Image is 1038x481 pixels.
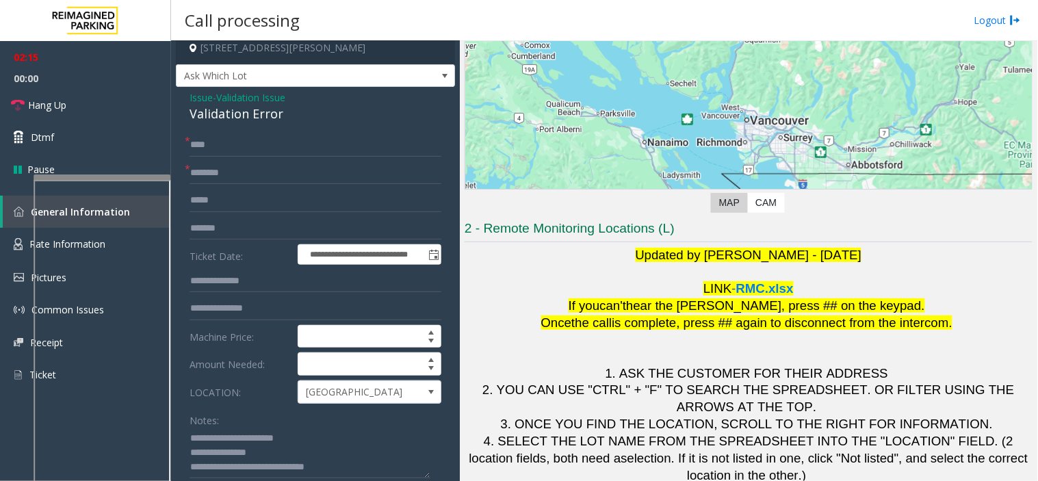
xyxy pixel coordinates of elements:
span: General Information [31,205,130,218]
span: Ticket [29,368,56,381]
label: CAM [747,193,785,213]
span: hear the [PERSON_NAME], press ## on the keypad. [626,298,925,313]
span: Toggle popup [426,245,441,264]
label: Notes: [190,408,219,428]
img: logout [1010,13,1021,27]
img: 'icon' [14,369,23,381]
label: Machine Price: [186,325,294,348]
span: Issue [190,90,213,105]
img: 'icon' [14,207,24,217]
span: Hang Up [28,98,66,112]
span: Common Issues [31,303,104,316]
span: Decrease value [421,364,441,375]
div: 601 West Cordova Street, Vancouver, BC [740,94,757,120]
label: Ticket Date: [186,244,294,265]
span: can't [600,298,627,313]
a: Logout [974,13,1021,27]
span: 2. YOU CAN USE "CTRL" + "F" TO SEARCH THE SPREADSHEET. OR FILTER USING THE ARROWS AT THE TOP. [482,382,1018,414]
a: General Information [3,196,171,228]
h3: 2 - Remote Monitoring Locations (L) [465,220,1033,242]
label: LOCATION: [186,380,294,404]
label: Map [711,193,748,213]
span: Once [541,315,572,330]
div: Validation Error [190,105,441,123]
h4: [STREET_ADDRESS][PERSON_NAME] [176,32,455,64]
span: 1. ASK THE CUSTOMER FOR THEIR ADDRESS [606,366,889,380]
img: 'icon' [14,304,25,315]
span: [GEOGRAPHIC_DATA] [298,381,413,403]
span: RMC.xlsx [736,281,794,296]
span: Ask Which Lot [177,65,399,87]
span: is complete, press ## again to disconnect from the intercom. [612,315,952,330]
span: Increase value [421,353,441,364]
span: Dtmf [31,130,54,144]
span: 3. ONCE YOU FIND THE LOCATION, SCROLL TO THE RIGHT FOR INFORMATION. [501,417,993,431]
span: If you [569,298,600,313]
span: - [213,91,285,104]
span: the call [571,315,612,330]
img: 'icon' [14,238,23,250]
span: Pictures [31,271,66,284]
span: Increase value [421,326,441,337]
span: LINK [703,281,731,296]
span: - [732,281,736,296]
span: selection [621,451,671,465]
h3: Call processing [178,3,307,37]
img: 'icon' [14,273,24,282]
a: RMC.xlsx [736,284,794,295]
span: Updated by [PERSON_NAME] - [DATE] [636,248,862,262]
span: Validation Issue [216,90,285,105]
span: 4. SELECT THE LOT NAME FROM THE SPREADSHEET INTO THE "LOCATION" FIELD. (2 location fields, both n... [469,434,1017,465]
span: Pause [27,162,55,177]
img: 'icon' [14,338,23,347]
span: Rate Information [29,237,105,250]
label: Amount Needed: [186,352,294,376]
span: Receipt [30,336,63,349]
span: Decrease value [421,337,441,348]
